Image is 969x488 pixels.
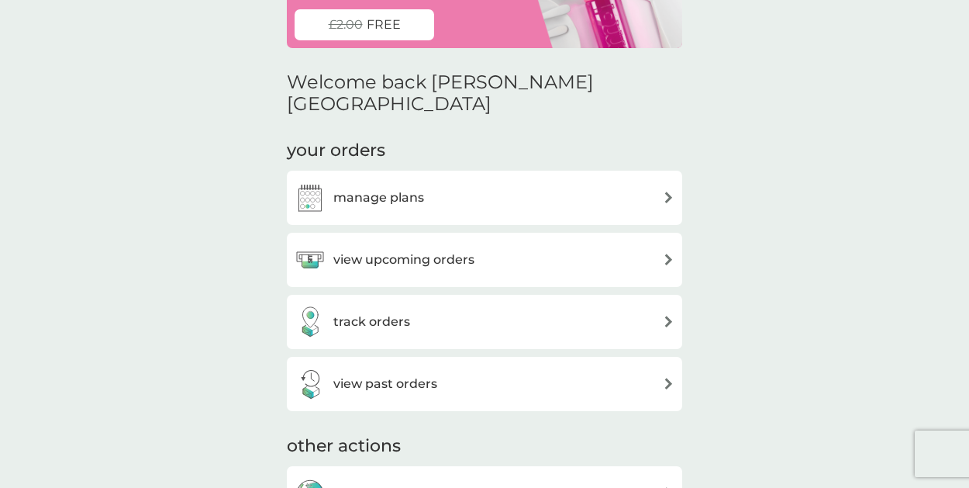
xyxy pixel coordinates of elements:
[367,15,401,35] span: FREE
[333,374,437,394] h3: view past orders
[287,434,401,459] h3: other actions
[329,15,363,35] span: £2.00
[663,316,674,327] img: arrow right
[287,71,682,116] h2: Welcome back [PERSON_NAME][GEOGRAPHIC_DATA]
[663,192,674,203] img: arrow right
[663,254,674,265] img: arrow right
[333,312,410,332] h3: track orders
[333,188,424,208] h3: manage plans
[287,139,385,163] h3: your orders
[663,378,674,389] img: arrow right
[333,250,474,270] h3: view upcoming orders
